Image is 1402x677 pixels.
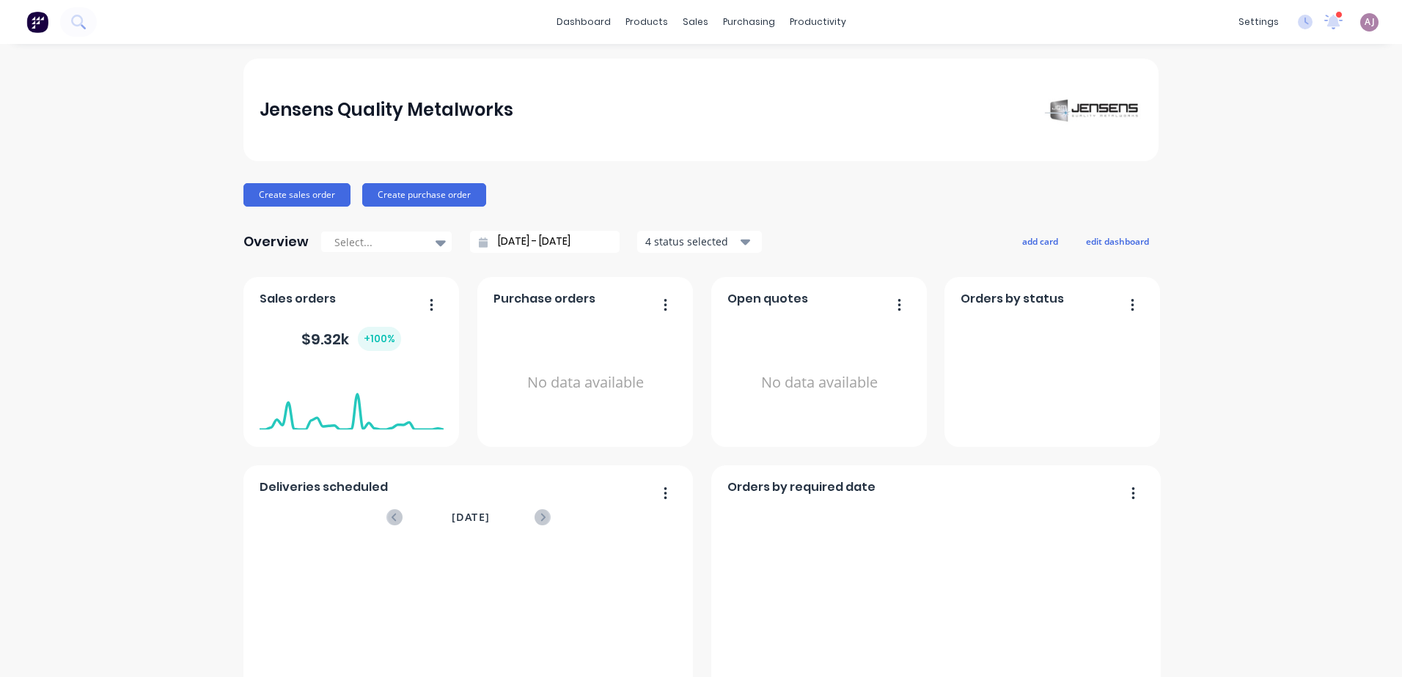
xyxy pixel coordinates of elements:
[782,11,854,33] div: productivity
[1076,232,1159,251] button: edit dashboard
[1231,11,1286,33] div: settings
[961,290,1064,308] span: Orders by status
[493,314,678,452] div: No data available
[26,11,48,33] img: Factory
[301,327,401,351] div: $ 9.32k
[727,290,808,308] span: Open quotes
[260,290,336,308] span: Sales orders
[358,327,401,351] div: + 100 %
[1013,232,1068,251] button: add card
[727,478,876,496] span: Orders by required date
[1040,95,1142,125] img: Jensens Quality Metalworks
[1365,15,1375,29] span: AJ
[549,11,618,33] a: dashboard
[645,234,738,249] div: 4 status selected
[260,478,388,496] span: Deliveries scheduled
[243,183,350,207] button: Create sales order
[637,231,762,253] button: 4 status selected
[618,11,675,33] div: products
[716,11,782,33] div: purchasing
[493,290,595,308] span: Purchase orders
[362,183,486,207] button: Create purchase order
[243,227,309,256] div: Overview
[727,314,911,452] div: No data available
[675,11,716,33] div: sales
[260,95,513,125] div: Jensens Quality Metalworks
[452,509,490,525] span: [DATE]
